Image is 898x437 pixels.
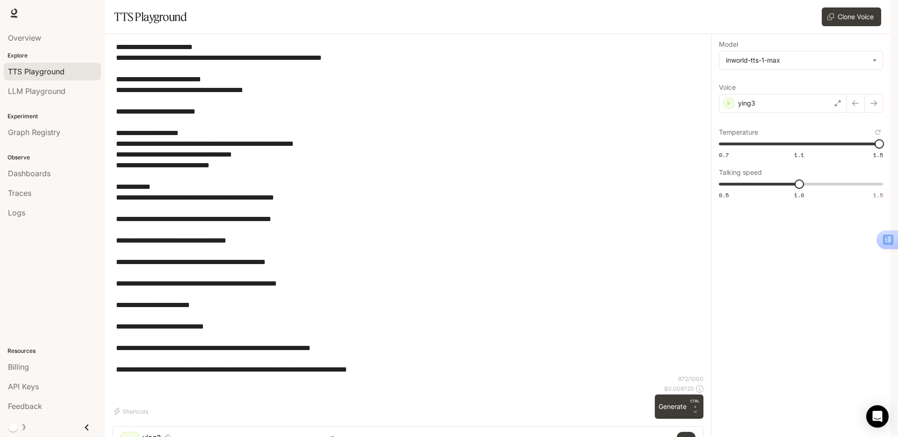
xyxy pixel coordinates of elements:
button: Shortcuts [112,404,152,419]
p: Talking speed [719,169,762,176]
span: 1.0 [794,191,804,199]
h1: TTS Playground [114,7,187,26]
p: Voice [719,84,736,91]
span: 0.5 [719,191,729,199]
div: Open Intercom Messenger [866,405,889,428]
span: 1.5 [873,191,883,199]
p: 872 / 1000 [678,375,703,383]
span: 1.1 [794,151,804,159]
div: inworld-tts-1-max [719,51,883,69]
p: Temperature [719,129,758,136]
p: $ 0.008720 [664,385,694,393]
p: Model [719,41,738,48]
button: Clone Voice [822,7,881,26]
button: Reset to default [873,127,883,137]
p: ying3 [738,99,755,108]
button: GenerateCTRL +⏎ [655,394,703,419]
div: inworld-tts-1-max [726,56,868,65]
span: 1.5 [873,151,883,159]
p: ⏎ [690,398,700,415]
p: CTRL + [690,398,700,409]
span: 0.7 [719,151,729,159]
